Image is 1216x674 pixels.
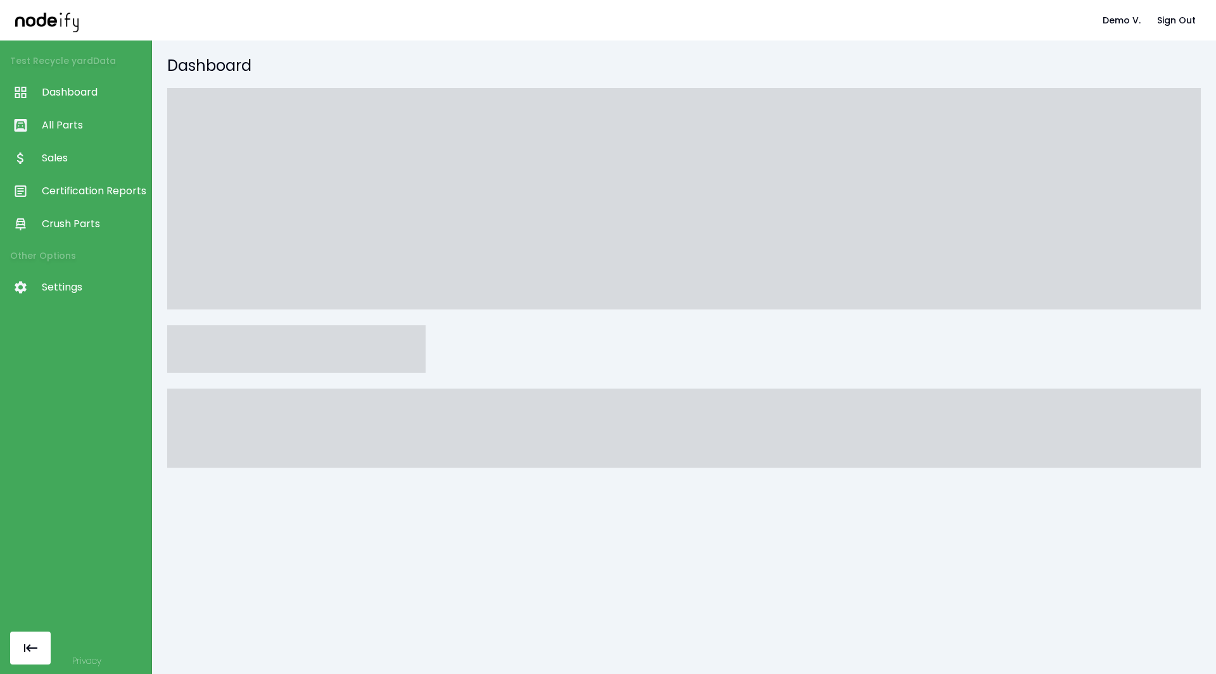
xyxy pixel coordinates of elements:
span: Certification Reports [42,184,145,199]
h5: Dashboard [167,56,1201,76]
span: Settings [42,280,145,295]
span: Crush Parts [42,216,145,232]
button: Sign Out [1152,9,1201,32]
a: Privacy [72,654,101,667]
span: Sales [42,151,145,166]
img: nodeify [15,8,79,32]
span: Dashboard [42,85,145,100]
button: Demo V. [1098,9,1146,32]
span: All Parts [42,118,145,133]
